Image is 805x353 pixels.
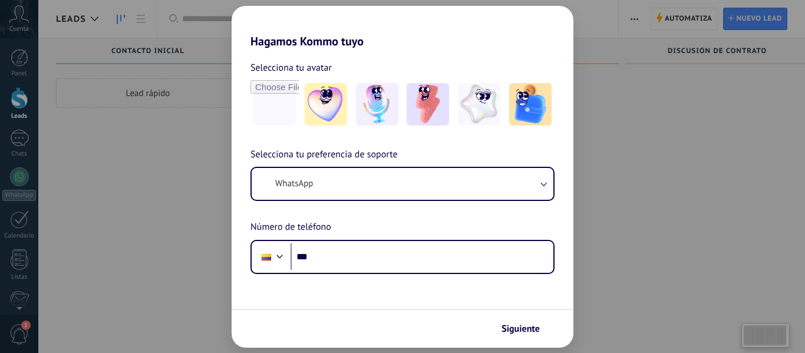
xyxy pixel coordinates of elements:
[509,83,552,126] img: -5.jpeg
[250,147,398,163] span: Selecciona tu preferencia de soporte
[275,178,313,190] span: WhatsApp
[252,168,553,200] button: WhatsApp
[496,319,556,339] button: Siguiente
[407,83,449,126] img: -3.jpeg
[305,83,347,126] img: -1.jpeg
[250,60,332,75] span: Selecciona tu avatar
[250,220,331,235] span: Número de teléfono
[232,6,573,48] h2: Hagamos Kommo tuyo
[356,83,398,126] img: -2.jpeg
[458,83,500,126] img: -4.jpeg
[502,325,540,333] span: Siguiente
[255,245,278,269] div: Colombia: + 57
